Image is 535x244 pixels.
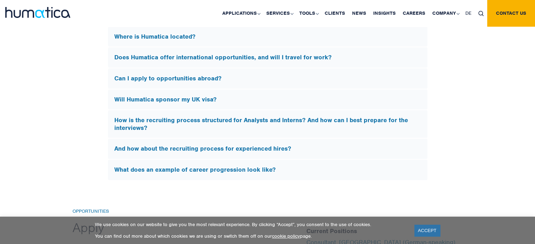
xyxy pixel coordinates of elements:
[114,166,421,174] h5: What does an example of career progression look like?
[5,7,70,18] img: logo
[114,117,421,132] h5: How is the recruiting process structured for Analysts and Interns? And how can I best prepare for...
[114,145,421,153] h5: And how about the recruiting process for experienced hires?
[272,233,300,239] a: cookie policy
[114,96,421,104] h5: Will Humatica sponsor my UK visa?
[95,233,406,239] p: You can find out more about which cookies we are using or switch them off on our page.
[478,11,484,16] img: search_icon
[465,10,471,16] span: DE
[95,222,406,227] p: We use cookies on our website to give you the most relevant experience. By clicking “Accept”, you...
[114,33,421,41] h5: Where is Humatica located?
[72,209,236,215] h6: Opportunities
[414,225,440,236] a: ACCEPT
[114,54,421,61] h5: Does Humatica offer international opportunities, and will I travel for work?
[114,75,421,83] h5: Can I apply to opportunities abroad?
